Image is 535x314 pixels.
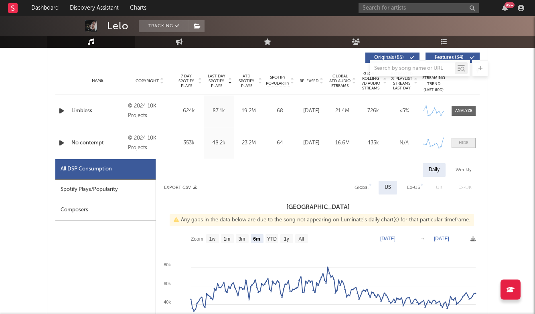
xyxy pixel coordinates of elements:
[300,79,318,83] span: Released
[71,139,124,147] a: No contempt
[407,183,420,192] div: Ex-US
[360,107,387,115] div: 726k
[266,139,294,147] div: 64
[176,139,202,147] div: 353k
[502,5,508,11] button: 99+
[236,74,257,88] span: ATD Spotify Plays
[266,75,290,87] span: Spotify Popularity
[55,180,156,200] div: Spotify Plays/Popularity
[128,134,172,153] div: © 2024 10K Projects
[139,20,189,32] button: Tracking
[420,236,425,241] text: →
[298,236,304,242] text: All
[61,164,112,174] div: All DSP Consumption
[209,236,216,242] text: 1w
[329,139,356,147] div: 16.6M
[371,55,407,60] span: Originals ( 85 )
[176,74,197,88] span: 7 Day Spotify Plays
[385,183,391,192] div: US
[267,236,277,242] text: YTD
[431,55,468,60] span: Features ( 34 )
[360,71,382,91] span: Global Rolling 7D Audio Streams
[55,200,156,221] div: Composers
[450,163,478,177] div: Weekly
[391,107,417,115] div: <5%
[253,236,260,242] text: 6m
[329,74,351,88] span: Global ATD Audio Streams
[423,163,446,177] div: Daily
[206,139,232,147] div: 48.2k
[55,159,156,180] div: All DSP Consumption
[380,236,395,241] text: [DATE]
[164,185,197,190] button: Export CSV
[355,183,369,192] div: Global
[128,101,172,121] div: © 2024 10K Projects
[239,236,245,242] text: 3m
[360,139,387,147] div: 435k
[206,107,232,115] div: 87.1k
[176,107,202,115] div: 624k
[107,20,129,32] div: Lelo
[422,69,446,93] div: Global Streaming Trend (Last 60D)
[164,281,171,286] text: 60k
[156,203,480,212] h3: [GEOGRAPHIC_DATA]
[164,300,171,304] text: 40k
[206,74,227,88] span: Last Day Spotify Plays
[191,236,203,242] text: Zoom
[370,65,455,72] input: Search by song name or URL
[298,139,325,147] div: [DATE]
[329,107,356,115] div: 21.4M
[236,107,262,115] div: 19.2M
[298,107,325,115] div: [DATE]
[136,79,159,83] span: Copyright
[236,139,262,147] div: 23.2M
[391,71,413,91] span: Estimated % Playlist Streams Last Day
[224,236,231,242] text: 1m
[71,107,124,115] a: Limbless
[359,3,479,13] input: Search for artists
[426,53,480,63] button: Features(34)
[170,214,474,226] div: Any gaps in the data below are due to the song not appearing on Luminate's daily chart(s) for tha...
[266,107,294,115] div: 68
[284,236,289,242] text: 1y
[434,236,449,241] text: [DATE]
[391,139,417,147] div: N/A
[365,53,419,63] button: Originals(85)
[505,2,515,8] div: 99 +
[71,78,124,84] div: Name
[164,262,171,267] text: 80k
